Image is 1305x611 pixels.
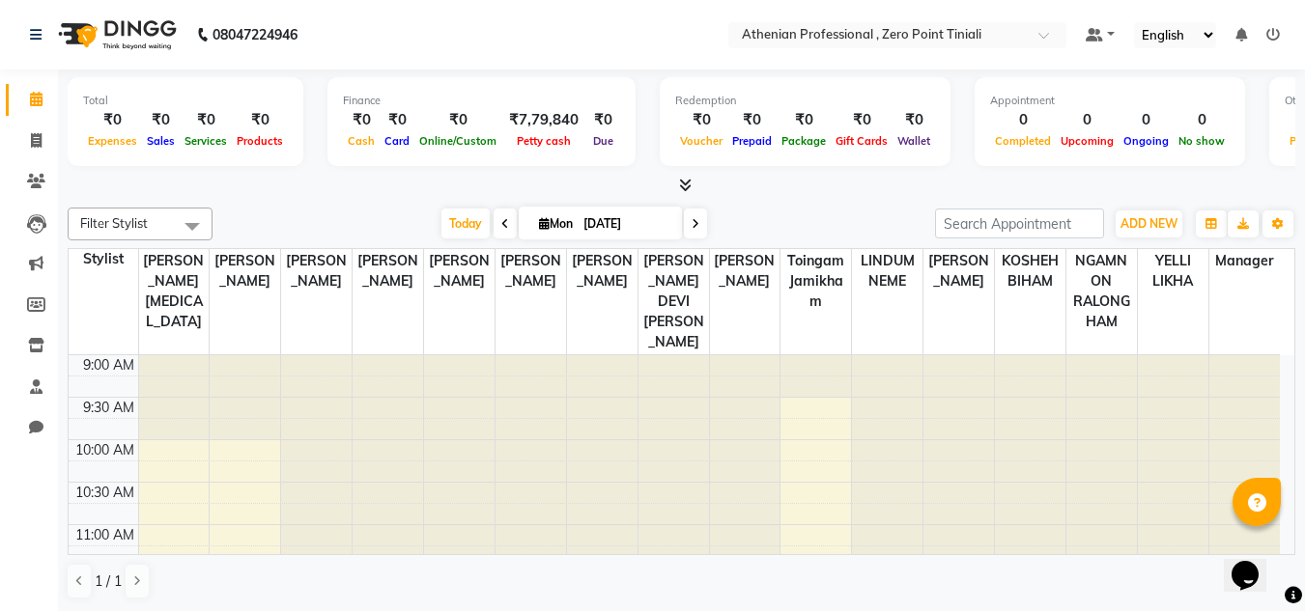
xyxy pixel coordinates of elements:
div: ₹0 [232,109,288,131]
span: [PERSON_NAME] [353,249,423,293]
div: 9:30 AM [79,398,138,418]
span: Upcoming [1056,134,1119,148]
div: ₹0 [675,109,727,131]
div: ₹0 [893,109,935,131]
span: Cash [343,134,380,148]
div: ₹0 [586,109,620,131]
span: [PERSON_NAME] [424,249,495,293]
div: Finance [343,93,620,109]
span: Services [180,134,232,148]
div: 0 [1119,109,1174,131]
div: ₹0 [380,109,414,131]
span: [PERSON_NAME] [496,249,566,293]
span: [PERSON_NAME] [567,249,638,293]
span: No show [1174,134,1230,148]
span: 1 / 1 [95,571,122,592]
span: Package [777,134,831,148]
b: 08047224946 [213,8,298,62]
span: Today [441,208,490,238]
div: 9:00 AM [79,355,138,375]
span: Card [380,134,414,148]
span: [PERSON_NAME][MEDICAL_DATA] [139,249,210,334]
div: ₹0 [83,109,142,131]
span: Prepaid [727,134,777,148]
input: 2025-09-01 [578,209,674,238]
span: ADD NEW [1121,216,1177,231]
input: Search Appointment [935,208,1104,238]
span: [PERSON_NAME] [281,249,352,293]
span: Toingam Jamikham [780,249,851,314]
div: 0 [1056,109,1119,131]
span: Wallet [893,134,935,148]
div: Redemption [675,93,935,109]
span: KOSHEH BIHAM [995,249,1065,293]
span: Products [232,134,288,148]
div: ₹0 [142,109,180,131]
span: Online/Custom [414,134,501,148]
span: Filter Stylist [80,215,148,231]
span: Manager [1209,249,1280,273]
div: ₹0 [727,109,777,131]
div: Total [83,93,288,109]
span: [PERSON_NAME] [710,249,780,293]
span: Voucher [675,134,727,148]
button: ADD NEW [1116,210,1182,237]
div: ₹0 [831,109,893,131]
span: [PERSON_NAME] [210,249,280,293]
span: Petty cash [512,134,576,148]
span: Gift Cards [831,134,893,148]
iframe: chat widget [1224,534,1286,592]
div: ₹0 [343,109,380,131]
span: LINDUM NEME [852,249,922,293]
span: YELLI LIKHA [1138,249,1208,293]
div: 0 [1174,109,1230,131]
img: logo [49,8,182,62]
span: [PERSON_NAME] DEVI [PERSON_NAME] [638,249,709,354]
span: Due [588,134,618,148]
span: Mon [534,216,578,231]
div: Stylist [69,249,138,269]
div: ₹7,79,840 [501,109,586,131]
span: Expenses [83,134,142,148]
span: [PERSON_NAME] [923,249,994,293]
div: 0 [990,109,1056,131]
span: Completed [990,134,1056,148]
span: Ongoing [1119,134,1174,148]
div: 11:00 AM [71,525,138,545]
div: Appointment [990,93,1230,109]
div: 10:00 AM [71,440,138,460]
span: Sales [142,134,180,148]
span: NGAMNON RALONGHAM [1066,249,1137,334]
div: ₹0 [180,109,232,131]
div: 10:30 AM [71,483,138,503]
div: ₹0 [777,109,831,131]
div: ₹0 [414,109,501,131]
